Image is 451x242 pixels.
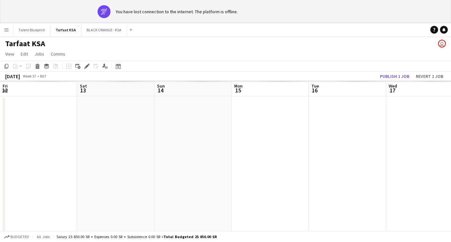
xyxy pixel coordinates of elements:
button: Publish 1 job [377,72,412,80]
span: All jobs [36,234,51,239]
span: 15 [233,87,243,94]
span: Sat [80,83,87,89]
span: Budgeted [10,235,29,239]
span: 14 [156,87,165,94]
span: Week 37 [21,74,37,79]
div: Salary 25 850.00 SR + Expenses 0.00 SR + Subsistence 0.00 SR = [57,234,217,239]
a: View [3,50,17,58]
span: Comms [51,51,65,57]
span: Mon [234,83,243,89]
button: Tarfaat KSA [50,24,81,36]
span: Total Budgeted 25 850.00 SR [163,234,217,239]
h1: Tarfaat KSA [5,39,45,48]
button: BLACK ORANGE - KSA [81,24,127,36]
span: 13 [79,87,87,94]
button: Talent Blueprint [13,24,50,36]
span: 16 [310,87,319,94]
span: Tue [311,83,319,89]
span: 12 [2,87,8,94]
div: [DATE] [5,73,20,79]
div: You have lost connection to the internet. The platform is offline. [116,9,238,15]
span: Fri [3,83,8,89]
a: Jobs [32,50,47,58]
button: Revert 1 job [413,72,446,80]
span: Jobs [35,51,44,57]
button: Budgeted [3,233,30,240]
span: 17 [388,87,397,94]
span: Sun [157,83,165,89]
a: Comms [48,50,68,58]
div: BST [40,74,47,79]
span: View [5,51,14,57]
span: Edit [21,51,28,57]
a: Edit [18,50,31,58]
app-user-avatar: Abdulwahab Al Hijan [438,40,446,47]
span: Wed [389,83,397,89]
